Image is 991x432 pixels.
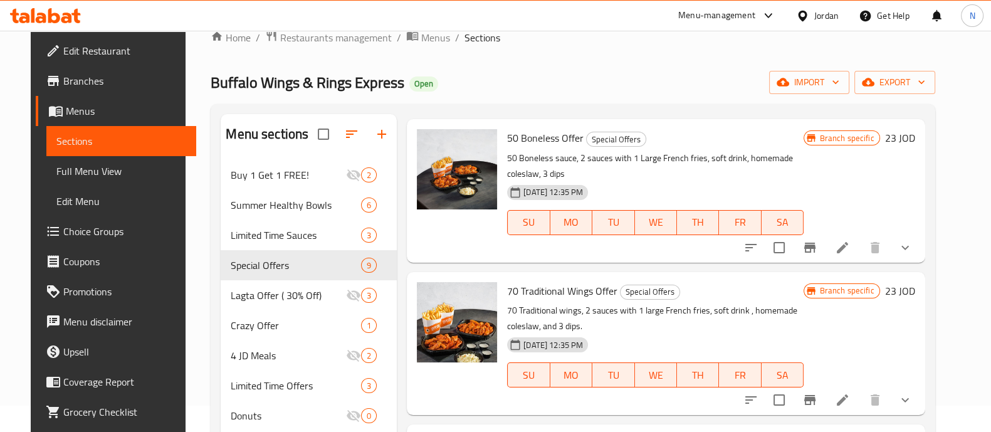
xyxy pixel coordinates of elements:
span: Edit Restaurant [63,43,186,58]
span: Edit Menu [56,194,186,209]
p: 70 Traditional wings, 2 sauces with 1 large French fries, soft drink , homemade coleslaw, and 3 d... [507,303,804,334]
div: Summer Healthy Bowls [231,198,361,213]
h6: 23 JOD [885,282,915,300]
button: TH [677,210,719,235]
span: Special Offers [621,285,679,299]
button: WE [635,210,677,235]
span: Select to update [766,387,792,413]
button: Add section [367,119,397,149]
div: Summer Healthy Bowls6 [221,190,397,220]
button: sort-choices [736,233,766,263]
span: N [969,9,975,23]
a: Menus [36,96,196,126]
a: Promotions [36,277,196,307]
button: import [769,71,849,94]
button: delete [860,385,890,415]
span: 4 JD Meals [231,348,346,363]
span: SA [767,366,799,384]
div: Jordan [814,9,839,23]
div: Donuts0 [221,401,397,431]
button: WE [635,362,677,387]
span: Branch specific [814,285,879,297]
div: items [361,408,377,423]
img: 50 Boneless Offer [417,129,497,209]
span: Promotions [63,284,186,299]
a: Home [211,30,251,45]
span: TU [597,213,629,231]
span: Full Menu View [56,164,186,179]
span: WE [640,366,672,384]
a: Coverage Report [36,367,196,397]
button: export [854,71,935,94]
svg: Inactive section [346,348,361,363]
div: Buy 1 Get 1 FREE!2 [221,160,397,190]
span: Coupons [63,254,186,269]
div: Special Offers9 [221,250,397,280]
span: Upsell [63,344,186,359]
li: / [256,30,260,45]
a: Edit Restaurant [36,36,196,66]
a: Upsell [36,337,196,367]
h6: 23 JOD [885,129,915,147]
a: Edit menu item [835,392,850,408]
div: Special Offers [586,132,646,147]
span: 6 [362,199,376,211]
span: [DATE] 12:35 PM [518,186,588,198]
button: TU [592,362,634,387]
img: 70 Traditional Wings Offer [417,282,497,362]
svg: Show Choices [898,240,913,255]
span: MO [555,213,587,231]
a: Menu disclaimer [36,307,196,337]
button: MO [550,210,592,235]
span: SA [767,213,799,231]
button: TU [592,210,634,235]
span: TH [682,366,714,384]
a: Sections [46,126,196,156]
button: SU [507,362,550,387]
span: Choice Groups [63,224,186,239]
a: Edit Menu [46,186,196,216]
span: Limited Time Offers [231,378,361,393]
li: / [397,30,401,45]
a: Restaurants management [265,29,392,46]
svg: Show Choices [898,392,913,408]
svg: Inactive section [346,408,361,423]
a: Coupons [36,246,196,277]
span: 2 [362,350,376,362]
span: Select all sections [310,121,337,147]
span: TH [682,213,714,231]
span: Donuts [231,408,346,423]
span: Menus [421,30,450,45]
button: FR [719,210,761,235]
span: 1 [362,320,376,332]
span: Buy 1 Get 1 FREE! [231,167,346,182]
span: [DATE] 12:35 PM [518,339,588,351]
span: Buffalo Wings & Rings Express [211,68,404,97]
button: Branch-specific-item [795,233,825,263]
span: 0 [362,410,376,422]
button: TH [677,362,719,387]
span: MO [555,366,587,384]
button: Branch-specific-item [795,385,825,415]
div: items [361,318,377,333]
span: Branch specific [814,132,879,144]
span: 3 [362,380,376,392]
span: 2 [362,169,376,181]
span: Crazy Offer [231,318,361,333]
span: Coverage Report [63,374,186,389]
span: FR [724,213,756,231]
span: 3 [362,290,376,302]
div: Lagta Offer ( 30% Off) [231,288,346,303]
span: 50 Boneless Offer [507,129,584,147]
div: items [361,288,377,303]
span: Limited Time Sauces [231,228,361,243]
span: WE [640,213,672,231]
button: show more [890,233,920,263]
span: Restaurants management [280,30,392,45]
div: 4 JD Meals2 [221,340,397,371]
span: export [864,75,925,90]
